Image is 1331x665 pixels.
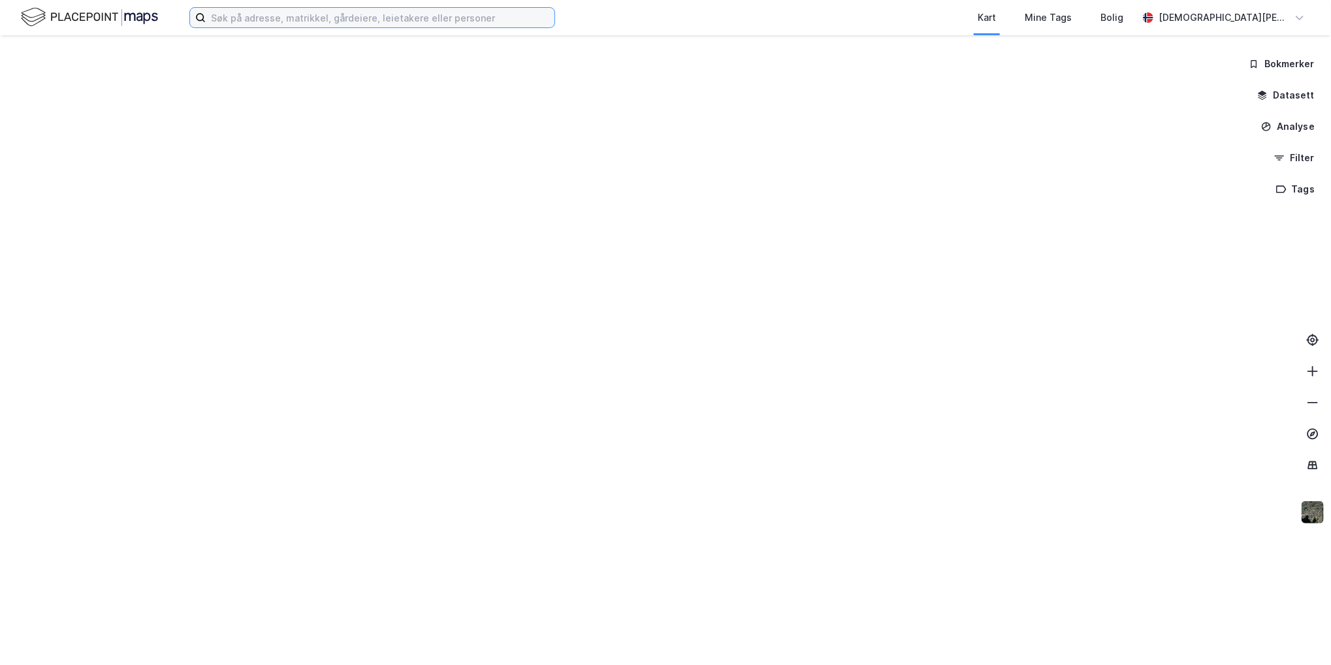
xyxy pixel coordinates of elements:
[978,10,996,25] div: Kart
[1159,10,1289,25] div: [DEMOGRAPHIC_DATA][PERSON_NAME]
[21,6,158,29] img: logo.f888ab2527a4732fd821a326f86c7f29.svg
[1266,602,1331,665] iframe: Chat Widget
[1025,10,1072,25] div: Mine Tags
[1100,10,1123,25] div: Bolig
[206,8,554,27] input: Søk på adresse, matrikkel, gårdeiere, leietakere eller personer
